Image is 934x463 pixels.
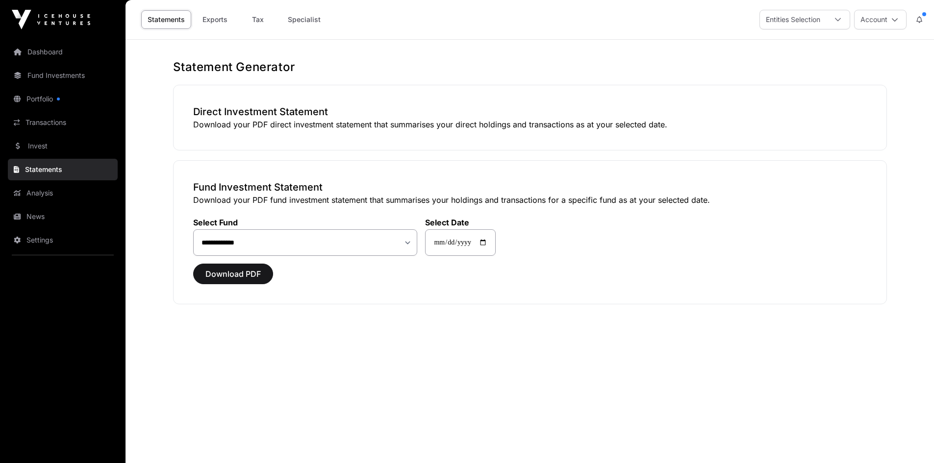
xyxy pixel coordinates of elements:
[8,182,118,204] a: Analysis
[193,105,867,119] h3: Direct Investment Statement
[8,206,118,227] a: News
[12,10,90,29] img: Icehouse Ventures Logo
[205,268,261,280] span: Download PDF
[425,218,496,227] label: Select Date
[760,10,826,29] div: Entities Selection
[193,119,867,130] p: Download your PDF direct investment statement that summarises your direct holdings and transactio...
[8,135,118,157] a: Invest
[238,10,278,29] a: Tax
[281,10,327,29] a: Specialist
[193,194,867,206] p: Download your PDF fund investment statement that summarises your holdings and transactions for a ...
[193,218,418,227] label: Select Fund
[8,41,118,63] a: Dashboard
[885,416,934,463] iframe: Chat Widget
[8,159,118,180] a: Statements
[195,10,234,29] a: Exports
[8,229,118,251] a: Settings
[173,59,887,75] h1: Statement Generator
[193,264,273,284] button: Download PDF
[8,112,118,133] a: Transactions
[193,273,273,283] a: Download PDF
[8,65,118,86] a: Fund Investments
[193,180,867,194] h3: Fund Investment Statement
[8,88,118,110] a: Portfolio
[141,10,191,29] a: Statements
[854,10,907,29] button: Account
